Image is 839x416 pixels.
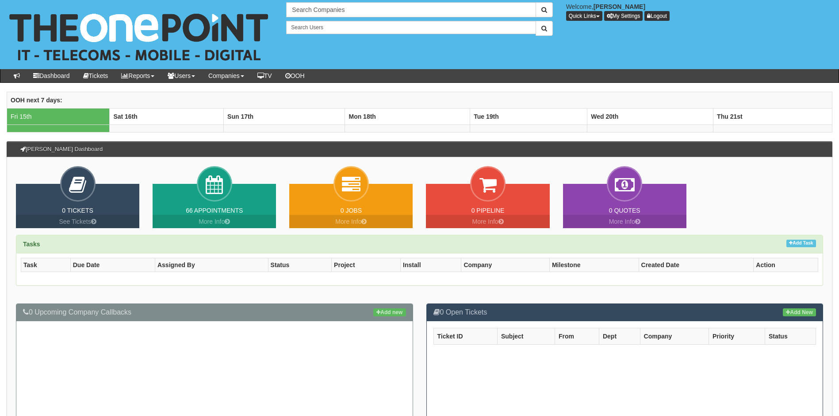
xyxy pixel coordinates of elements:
[786,240,816,247] a: Add Task
[289,215,413,228] a: More Info
[604,11,643,21] a: My Settings
[555,328,599,344] th: From
[461,258,550,272] th: Company
[27,69,77,82] a: Dashboard
[16,215,139,228] a: See Tickets
[471,207,505,214] a: 0 Pipeline
[563,215,686,228] a: More Info
[609,207,640,214] a: 0 Quotes
[62,207,93,214] a: 0 Tickets
[345,108,470,124] th: Mon 18th
[433,308,816,316] h3: 0 Open Tickets
[783,308,816,316] a: Add New
[153,215,276,228] a: More Info
[332,258,401,272] th: Project
[497,328,555,344] th: Subject
[713,108,832,124] th: Thu 21st
[754,258,818,272] th: Action
[77,69,115,82] a: Tickets
[566,11,602,21] button: Quick Links
[186,207,243,214] a: 66 Appointments
[286,21,536,34] input: Search Users
[21,258,71,272] th: Task
[202,69,251,82] a: Companies
[286,2,536,17] input: Search Companies
[7,108,110,124] td: Fri 15th
[16,142,107,157] h3: [PERSON_NAME] Dashboard
[639,258,754,272] th: Created Date
[161,69,202,82] a: Users
[155,258,268,272] th: Assigned By
[599,328,640,344] th: Dept
[70,258,155,272] th: Due Date
[251,69,279,82] a: TV
[644,11,670,21] a: Logout
[426,215,549,228] a: More Info
[373,308,406,316] a: Add new
[549,258,639,272] th: Milestone
[23,308,406,316] h3: 0 Upcoming Company Callbacks
[115,69,161,82] a: Reports
[594,3,645,10] b: [PERSON_NAME]
[23,241,40,248] strong: Tasks
[640,328,709,344] th: Company
[268,258,332,272] th: Status
[433,328,497,344] th: Ticket ID
[224,108,345,124] th: Sun 17th
[559,2,839,21] div: Welcome,
[709,328,765,344] th: Priority
[110,108,224,124] th: Sat 16th
[279,69,311,82] a: OOH
[7,92,832,108] th: OOH next 7 days:
[470,108,587,124] th: Tue 19th
[587,108,713,124] th: Wed 20th
[401,258,461,272] th: Install
[765,328,816,344] th: Status
[341,207,362,214] a: 0 Jobs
